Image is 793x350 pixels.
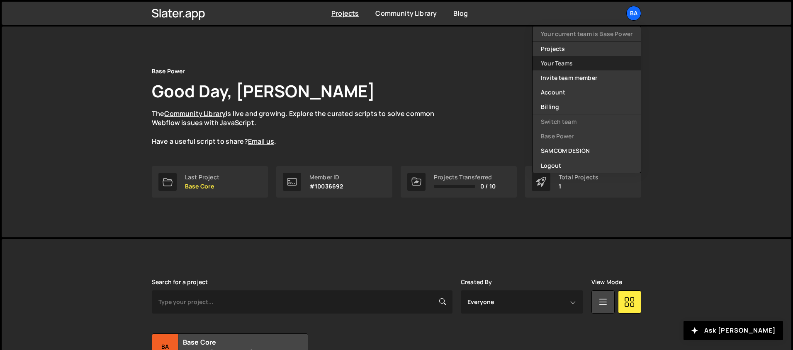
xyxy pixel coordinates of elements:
[559,174,598,181] div: Total Projects
[152,279,208,285] label: Search for a project
[152,80,375,102] h1: Good Day, [PERSON_NAME]
[309,183,343,190] p: #10036692
[533,143,641,158] a: SAMCOM DESIGN
[164,109,226,118] a: Community Library
[461,279,492,285] label: Created By
[533,56,641,70] a: Your Teams
[533,70,641,85] a: Invite team member
[684,321,783,340] button: Ask [PERSON_NAME]
[309,174,343,181] div: Member ID
[533,41,641,56] a: Projects
[185,174,219,181] div: Last Project
[480,183,496,190] span: 0 / 10
[375,9,437,18] a: Community Library
[453,9,468,18] a: Blog
[152,166,268,198] a: Last Project Base Core
[559,183,598,190] p: 1
[152,109,450,146] p: The is live and growing. Explore the curated scripts to solve common Webflow issues with JavaScri...
[152,290,452,314] input: Type your project...
[591,279,622,285] label: View Mode
[248,137,274,146] a: Email us
[331,9,359,18] a: Projects
[185,183,219,190] p: Base Core
[152,66,185,76] div: Base Power
[434,174,496,181] div: Projects Transferred
[183,338,283,347] h2: Base Core
[533,158,641,173] button: Logout
[533,99,641,114] a: Billing
[626,6,641,21] a: Ba
[533,85,641,99] a: Account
